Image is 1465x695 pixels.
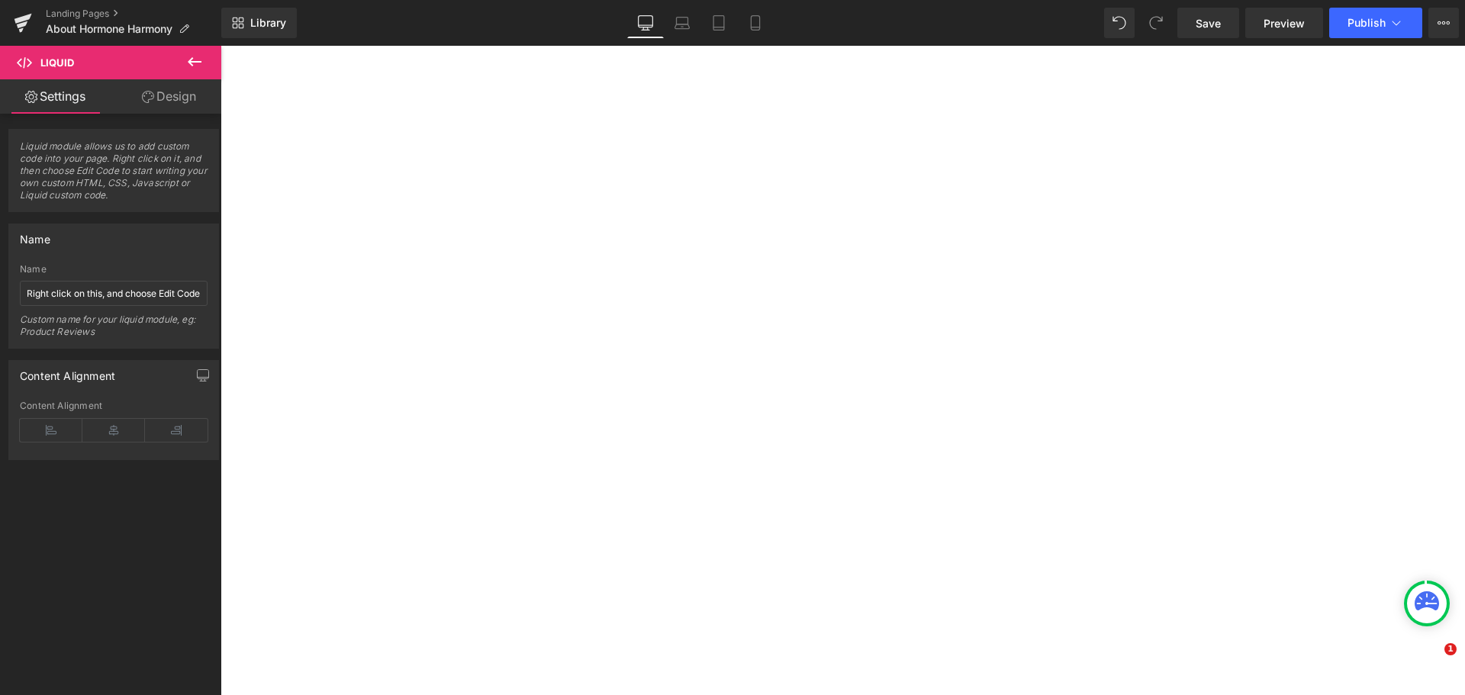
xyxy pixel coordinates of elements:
[700,8,737,38] a: Tablet
[20,264,208,275] div: Name
[114,79,224,114] a: Design
[46,8,221,20] a: Landing Pages
[20,361,115,382] div: Content Alignment
[1264,15,1305,31] span: Preview
[20,140,208,211] span: Liquid module allows us to add custom code into your page. Right click on it, and then choose Edi...
[627,8,664,38] a: Desktop
[1141,8,1171,38] button: Redo
[1196,15,1221,31] span: Save
[1444,643,1457,655] span: 1
[46,23,172,35] span: About Hormone Harmony
[1104,8,1135,38] button: Undo
[221,8,297,38] a: New Library
[1413,643,1450,680] iframe: Intercom live chat
[250,16,286,30] span: Library
[737,8,774,38] a: Mobile
[40,56,74,69] span: Liquid
[20,401,208,411] div: Content Alignment
[20,224,50,246] div: Name
[1428,8,1459,38] button: More
[1347,17,1386,29] span: Publish
[20,314,208,348] div: Custom name for your liquid module, eg: Product Reviews
[664,8,700,38] a: Laptop
[1329,8,1422,38] button: Publish
[1245,8,1323,38] a: Preview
